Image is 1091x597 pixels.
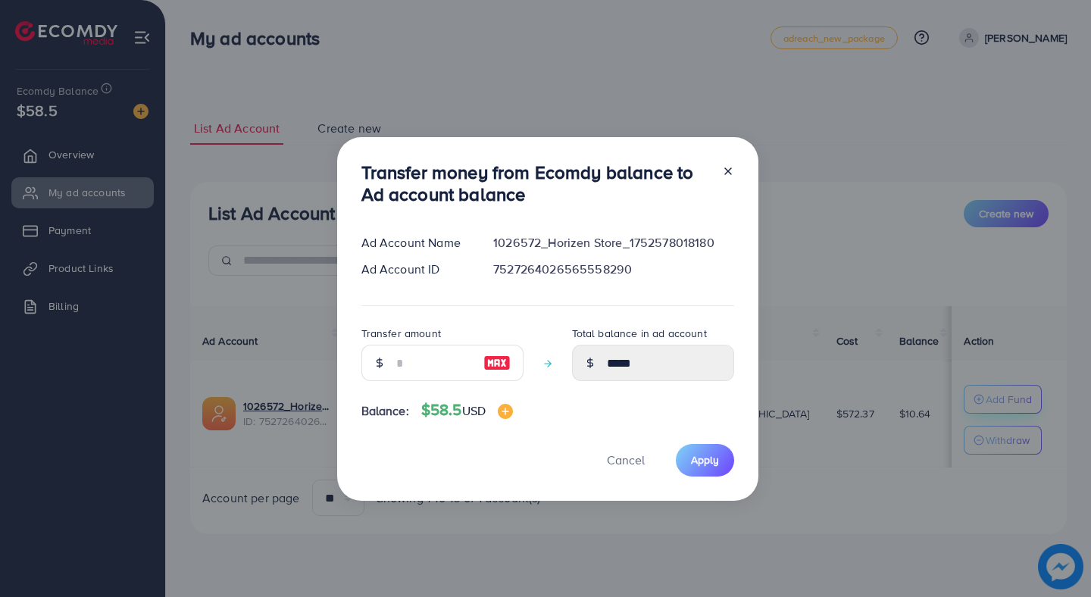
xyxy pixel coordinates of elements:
[361,161,710,205] h3: Transfer money from Ecomdy balance to Ad account balance
[361,326,441,341] label: Transfer amount
[349,234,482,252] div: Ad Account Name
[607,452,645,468] span: Cancel
[421,401,513,420] h4: $58.5
[483,354,511,372] img: image
[588,444,664,477] button: Cancel
[349,261,482,278] div: Ad Account ID
[481,234,746,252] div: 1026572_Horizen Store_1752578018180
[691,452,719,467] span: Apply
[572,326,707,341] label: Total balance in ad account
[481,261,746,278] div: 7527264026565558290
[361,402,409,420] span: Balance:
[676,444,734,477] button: Apply
[462,402,486,419] span: USD
[498,404,513,419] img: image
